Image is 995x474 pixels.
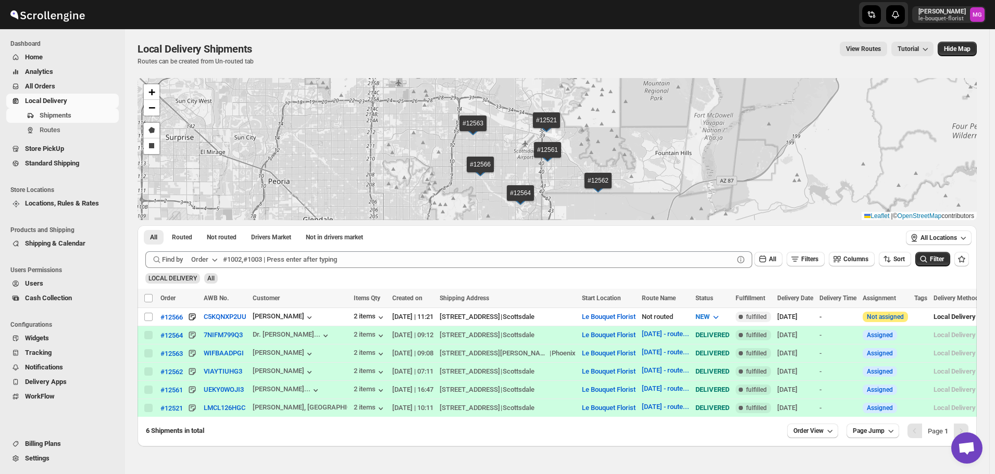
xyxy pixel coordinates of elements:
button: Notifications [6,360,119,375]
button: Sort [879,252,911,266]
span: fulfilled [746,386,767,394]
span: Not routed [207,233,237,241]
div: - [819,385,856,395]
div: [STREET_ADDRESS] [440,366,500,377]
span: Customer [253,294,280,302]
button: UEKY0WOJI3 [204,386,244,393]
span: Local Delivery [25,97,67,105]
span: Filter [930,255,944,263]
div: 2 items [354,330,386,341]
div: DELIVERED [695,348,729,358]
p: [PERSON_NAME] [918,7,966,16]
div: Order [191,254,208,265]
span: Analytics [25,68,53,75]
div: #12563 [160,350,183,357]
div: #12521 [160,404,183,412]
span: Widgets [25,334,49,342]
span: Store PickUp [25,145,64,152]
button: Routed [166,230,198,245]
button: Claimable [245,230,297,245]
span: − [148,101,155,114]
div: - [819,348,856,358]
div: [DATE] | 09:08 [392,348,433,358]
span: AWB No. [204,294,229,302]
button: VIAYTIUHG3 [204,367,242,375]
span: Delivery Time [819,294,856,302]
span: Find by [162,254,183,265]
button: #12563 [160,348,183,358]
span: Tracking [25,349,52,356]
div: © contributors [862,212,977,221]
span: Fulfillment [736,294,765,302]
span: + [148,85,155,98]
div: 2 items [354,349,386,359]
button: [PERSON_NAME] [253,367,315,377]
button: User menu [912,6,986,23]
button: 7NIFM799Q3 [204,331,243,339]
b: 1 [944,427,948,435]
span: fulfilled [746,367,767,376]
span: fulfilled [746,404,767,412]
img: ScrollEngine [8,2,86,28]
button: 2 items [354,367,386,377]
div: [PERSON_NAME] [253,312,315,323]
div: Scottsdale [503,403,534,413]
span: Users Permissions [10,266,120,274]
span: Local Delivery Shipments [138,43,252,55]
button: NEW [689,309,727,325]
div: - [819,330,856,340]
button: All Orders [6,79,119,94]
div: Scottsdale [503,385,534,395]
button: Billing Plans [6,437,119,451]
button: Cash Collection [6,291,119,305]
span: Billing Plans [25,440,61,447]
span: Start Location [582,294,621,302]
button: 2 items [354,385,386,395]
span: Columns [843,255,868,263]
span: Home [25,53,43,61]
img: Marker [472,165,488,176]
div: [DATE] | 09:12 [392,330,433,340]
button: WorkFlow [6,389,119,404]
span: Products and Shipping [10,226,120,234]
button: Not assigned [867,313,904,321]
div: DELIVERED [695,403,729,413]
div: 2 items [354,403,386,414]
text: MG [973,11,982,18]
button: Dr. [PERSON_NAME]... [253,330,331,341]
button: [DATE] - route... [642,385,689,392]
div: [PERSON_NAME]... [253,385,310,393]
div: #12561 [160,386,183,394]
div: Phoenix [552,348,576,358]
div: [DATE] | 07:11 [392,366,433,377]
span: Items Qty [354,294,380,302]
div: Open chat [951,432,982,464]
button: 2 items [354,312,386,323]
a: Zoom in [144,84,159,100]
button: Analytics [6,65,119,79]
p: le-bouquet-florist [918,16,966,22]
button: All [144,230,164,245]
button: Map action label [938,42,977,56]
div: [DATE] - route... [642,348,689,356]
span: Melody Gluth [970,7,985,22]
span: All [150,233,157,241]
button: Home [6,50,119,65]
span: Page Jump [853,427,885,435]
button: Users [6,276,119,291]
span: Routed [172,233,192,241]
span: Shipments [40,111,71,119]
div: [DATE] [777,348,813,358]
a: Draw a rectangle [144,138,159,154]
div: DELIVERED [695,385,729,395]
span: Delivery Date [777,294,813,302]
button: Widgets [6,331,119,345]
div: - [819,403,856,413]
span: Not in drivers market [306,233,363,241]
button: Delivery Apps [6,375,119,389]
span: Locations, Rules & Rates [25,199,99,207]
span: Tags [914,294,927,302]
span: Notifications [25,363,63,371]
